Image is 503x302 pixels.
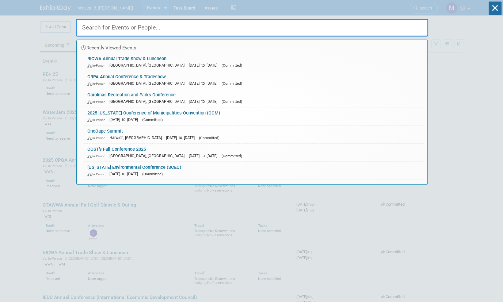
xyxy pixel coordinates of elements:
span: [DATE] to [DATE] [109,172,141,176]
span: [DATE] to [DATE] [189,153,220,158]
span: In-Person [87,118,108,122]
a: COST's Fall Conference 2025 In-Person [GEOGRAPHIC_DATA], [GEOGRAPHIC_DATA] [DATE] to [DATE] (Comm... [84,144,424,161]
span: [DATE] to [DATE] [189,63,220,68]
span: [GEOGRAPHIC_DATA], [GEOGRAPHIC_DATA] [109,99,188,104]
span: Harwich, [GEOGRAPHIC_DATA] [109,135,165,140]
a: CRPA Annual Conference & Tradeshow In-Person [GEOGRAPHIC_DATA], [GEOGRAPHIC_DATA] [DATE] to [DATE... [84,71,424,89]
span: In-Person [87,154,108,158]
a: RICWA Annual Trade Show & Luncheon In-Person [GEOGRAPHIC_DATA], [GEOGRAPHIC_DATA] [DATE] to [DATE... [84,53,424,71]
a: [US_STATE] Environmental Conference (SCEC) In-Person [DATE] to [DATE] (Committed) [84,162,424,180]
input: Search for Events or People... [76,19,428,37]
span: (Committed) [142,118,163,122]
span: [GEOGRAPHIC_DATA], [GEOGRAPHIC_DATA] [109,153,188,158]
span: (Committed) [199,136,219,140]
span: (Committed) [142,172,163,176]
span: [DATE] to [DATE] [189,99,220,104]
span: In-Person [87,136,108,140]
span: (Committed) [222,154,242,158]
span: (Committed) [222,81,242,86]
span: In-Person [87,82,108,86]
span: (Committed) [222,63,242,68]
span: [DATE] to [DATE] [109,117,141,122]
span: In-Person [87,100,108,104]
a: OneCape Summit In-Person Harwich, [GEOGRAPHIC_DATA] [DATE] to [DATE] (Committed) [84,126,424,143]
span: [DATE] to [DATE] [166,135,198,140]
a: Carolinas Recreation and Parks Conference In-Person [GEOGRAPHIC_DATA], [GEOGRAPHIC_DATA] [DATE] t... [84,89,424,107]
span: [DATE] to [DATE] [189,81,220,86]
span: In-Person [87,172,108,176]
span: (Committed) [222,99,242,104]
span: In-Person [87,64,108,68]
a: 2025 [US_STATE] Conference of Municipalities Convention (CCM) In-Person [DATE] to [DATE] (Committed) [84,107,424,125]
div: Recently Viewed Events: [80,40,424,53]
span: [GEOGRAPHIC_DATA], [GEOGRAPHIC_DATA] [109,81,188,86]
span: [GEOGRAPHIC_DATA], [GEOGRAPHIC_DATA] [109,63,188,68]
